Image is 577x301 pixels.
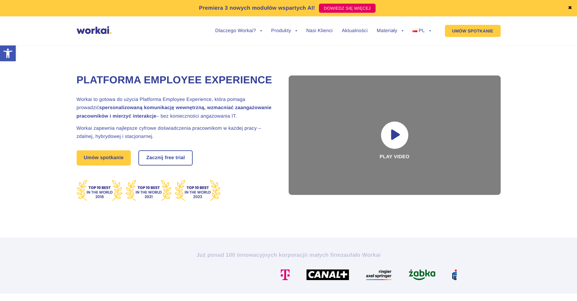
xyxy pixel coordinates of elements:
[306,28,333,33] a: Nasi Klienci
[77,150,131,166] a: Umów spotkanie
[121,251,457,259] h2: Już ponad 100 innowacyjnych korporacji zaufało Workai
[215,28,262,33] a: Dlaczego Workai?
[445,25,501,37] a: UMÓW SPOTKANIE
[77,105,272,119] strong: spersonalizowaną komunikację wewnętrzną, wzmacniać zaangażowanie pracowników i mierzyć interakcje
[306,252,341,258] i: i małych firm
[342,28,367,33] a: Aktualności
[377,28,403,33] a: Materiały
[419,28,425,33] span: PL
[289,75,501,195] div: Play video
[568,6,572,11] a: ✖
[77,124,274,141] h2: Workai zapewnia najlepsze cyfrowe doświadczenia pracownikom w każdej pracy – zdalnej, hybrydowej ...
[199,4,315,12] p: Premiera 3 nowych modułów wspartych AI!
[77,95,274,120] h2: Workai to gotowa do użycia Platforma Employee Experience, która pomaga prowadzić – bez koniecznoś...
[77,73,274,87] h1: Platforma Employee Experience
[319,4,376,13] a: DOWIEDZ SIĘ WIĘCEJ
[139,151,192,165] a: Zacznij free trial
[271,28,297,33] a: Produkty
